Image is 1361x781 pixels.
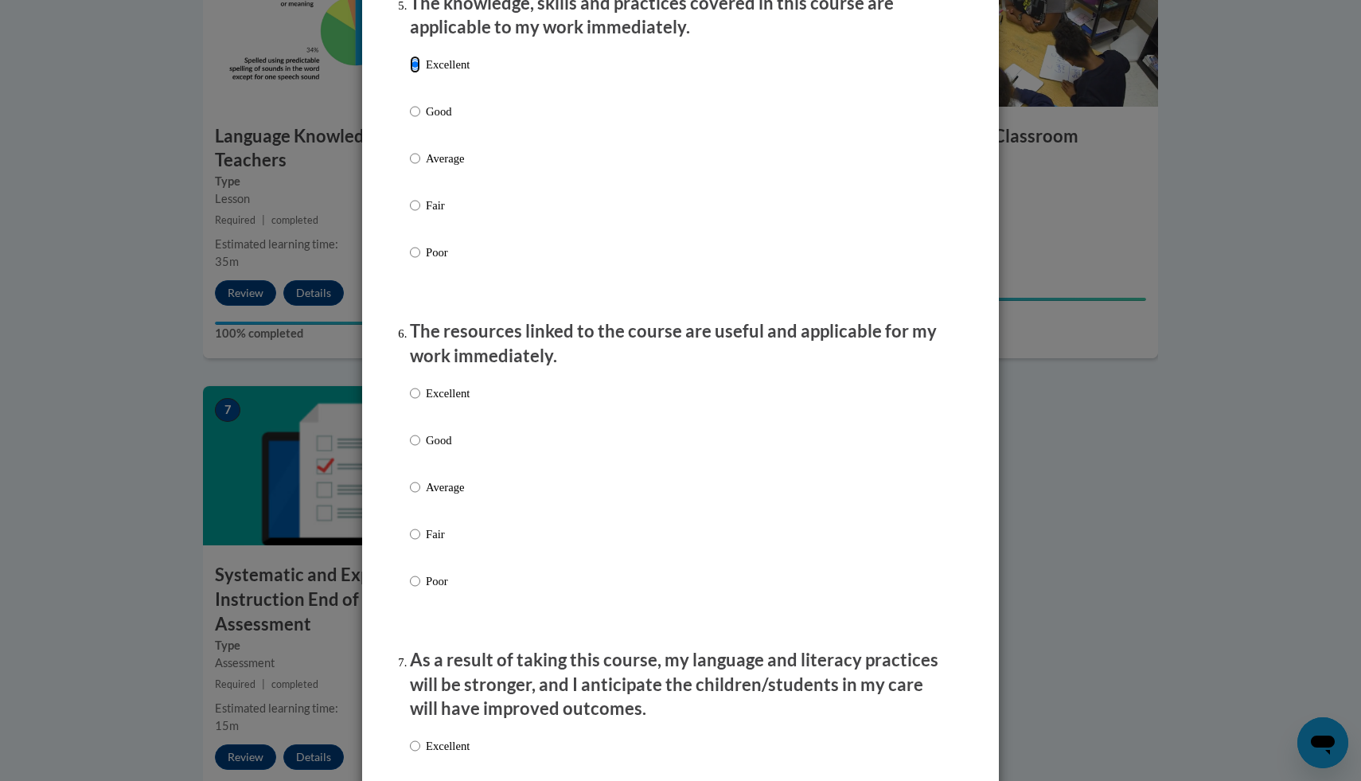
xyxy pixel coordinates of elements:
[426,244,470,261] p: Poor
[410,56,420,73] input: Excellent
[410,197,420,214] input: Fair
[410,737,420,755] input: Excellent
[410,319,951,369] p: The resources linked to the course are useful and applicable for my work immediately.
[426,737,470,755] p: Excellent
[426,197,470,214] p: Fair
[410,525,420,543] input: Fair
[410,150,420,167] input: Average
[426,385,470,402] p: Excellent
[426,103,470,120] p: Good
[426,572,470,590] p: Poor
[426,150,470,167] p: Average
[426,478,470,496] p: Average
[410,385,420,402] input: Excellent
[410,572,420,590] input: Poor
[426,56,470,73] p: Excellent
[410,648,951,721] p: As a result of taking this course, my language and literacy practices will be stronger, and I ant...
[426,432,470,449] p: Good
[410,478,420,496] input: Average
[426,525,470,543] p: Fair
[410,432,420,449] input: Good
[410,244,420,261] input: Poor
[410,103,420,120] input: Good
